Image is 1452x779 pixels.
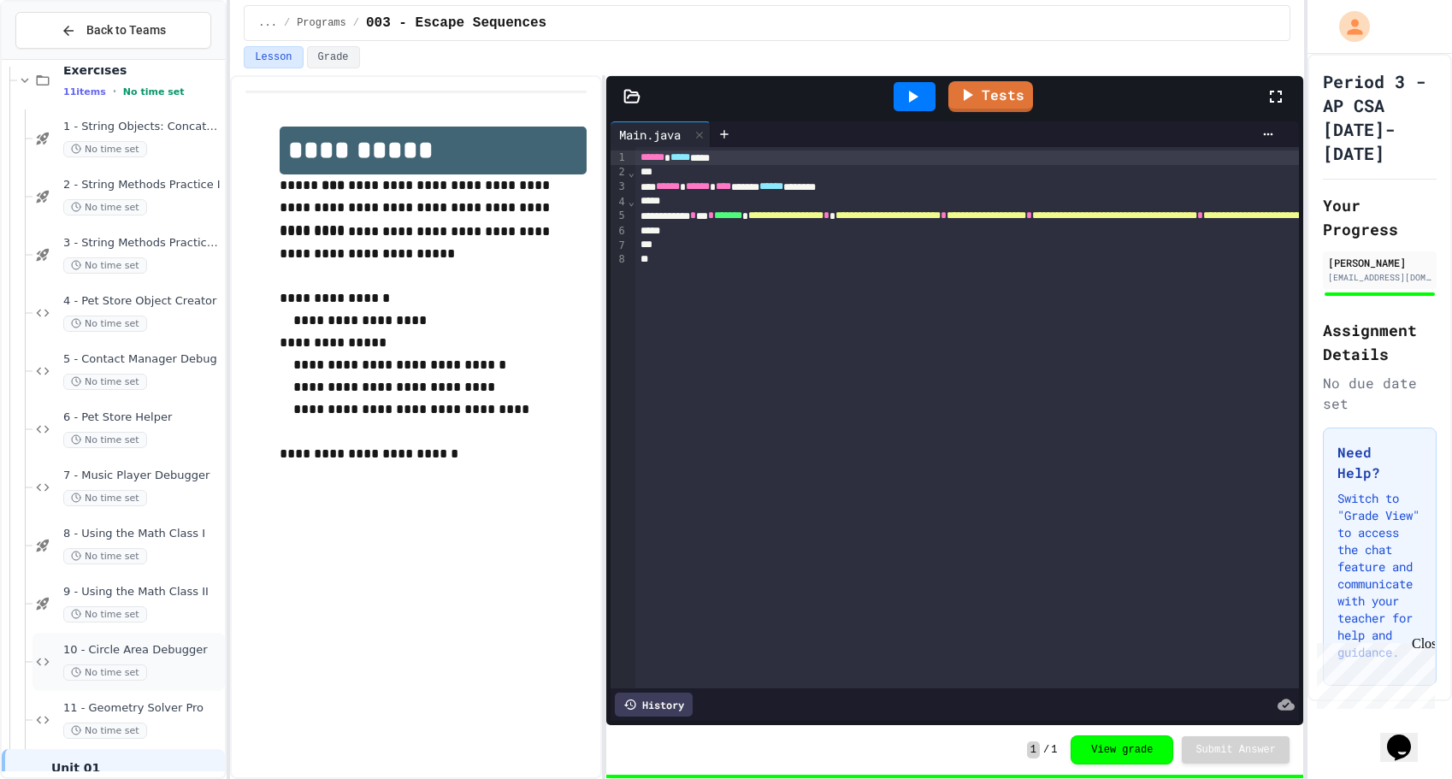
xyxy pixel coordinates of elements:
[1071,735,1173,764] button: View grade
[628,167,635,179] span: Fold line
[1323,373,1437,414] div: No due date set
[611,165,628,180] div: 2
[611,121,711,147] div: Main.java
[297,16,346,30] span: Programs
[7,7,118,109] div: Chat with us now!Close
[63,410,221,425] span: 6 - Pet Store Helper
[63,178,221,192] span: 2 - String Methods Practice I
[1323,318,1437,366] h2: Assignment Details
[948,81,1033,112] a: Tests
[63,469,221,483] span: 7 - Music Player Debugger
[611,180,628,194] div: 3
[628,196,635,208] span: Fold line
[63,316,147,332] span: No time set
[615,693,693,717] div: History
[15,12,211,49] button: Back to Teams
[63,199,147,215] span: No time set
[1328,271,1431,284] div: [EMAIL_ADDRESS][DOMAIN_NAME]
[611,224,628,239] div: 6
[63,664,147,681] span: No time set
[611,126,689,144] div: Main.java
[1321,7,1374,46] div: My Account
[63,294,221,309] span: 4 - Pet Store Object Creator
[86,21,166,39] span: Back to Teams
[1337,442,1422,483] h3: Need Help?
[307,46,360,68] button: Grade
[63,86,106,97] span: 11 items
[63,701,221,716] span: 11 - Geometry Solver Pro
[1310,636,1435,709] iframe: chat widget
[244,46,303,68] button: Lesson
[63,643,221,658] span: 10 - Circle Area Debugger
[63,585,221,599] span: 9 - Using the Math Class II
[63,548,147,564] span: No time set
[51,760,221,776] span: Unit 01
[63,432,147,448] span: No time set
[366,13,546,33] span: 003 - Escape Sequences
[1043,743,1049,757] span: /
[353,16,359,30] span: /
[1051,743,1057,757] span: 1
[63,723,147,739] span: No time set
[284,16,290,30] span: /
[63,352,221,367] span: 5 - Contact Manager Debug
[1182,736,1290,764] button: Submit Answer
[1328,255,1431,270] div: [PERSON_NAME]
[123,86,185,97] span: No time set
[63,141,147,157] span: No time set
[611,209,628,223] div: 5
[63,257,147,274] span: No time set
[611,252,628,267] div: 8
[1337,490,1422,661] p: Switch to "Grade View" to access the chat feature and communicate with your teacher for help and ...
[63,374,147,390] span: No time set
[63,236,221,251] span: 3 - String Methods Practice II
[1380,711,1435,762] iframe: chat widget
[63,527,221,541] span: 8 - Using the Math Class I
[63,490,147,506] span: No time set
[113,85,116,98] span: •
[1195,743,1276,757] span: Submit Answer
[1027,741,1040,758] span: 1
[258,16,277,30] span: ...
[1323,69,1437,165] h1: Period 3 - AP CSA [DATE]-[DATE]
[63,606,147,623] span: No time set
[1323,193,1437,241] h2: Your Progress
[63,120,221,134] span: 1 - String Objects: Concatenation, Literals, and More
[63,62,221,78] span: Exercises
[611,195,628,210] div: 4
[611,150,628,165] div: 1
[611,239,628,253] div: 7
